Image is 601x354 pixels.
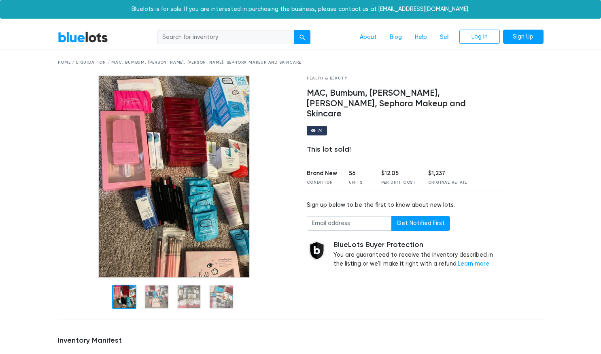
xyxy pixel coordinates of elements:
div: Sign up below to be the first to know about new lots. [307,201,502,210]
h4: MAC, Bumbum, [PERSON_NAME], [PERSON_NAME], Sephora Makeup and Skincare [307,88,502,120]
div: This lot sold! [307,145,502,154]
div: $12.05 [381,169,416,178]
a: Sell [433,30,456,45]
a: Log In [459,30,500,44]
div: 56 [349,169,369,178]
div: 74 [318,129,323,133]
div: Condition [307,180,337,186]
a: Learn more [458,260,489,267]
div: Health & Beauty [307,75,502,82]
div: $1,237 [428,169,467,178]
h5: Inventory Manifest [58,336,544,345]
div: Brand New [307,169,337,178]
a: BlueLots [58,31,108,43]
a: About [353,30,383,45]
div: Original Retail [428,180,467,186]
a: Blog [383,30,408,45]
button: Get Notified First [391,216,450,231]
div: Home / Liquidation / MAC, Bumbum, [PERSON_NAME], [PERSON_NAME], Sephora Makeup and Skincare [58,60,544,66]
input: Search for inventory [157,30,295,45]
div: Units [349,180,369,186]
h5: BlueLots Buyer Protection [333,240,502,249]
img: 8b8da5e5-4dcc-4aae-a4d8-b5c19295d5f1-1608671424.jpg [98,75,250,278]
div: Per Unit Cost [381,180,416,186]
a: Sign Up [503,30,544,44]
input: Email address [307,216,392,231]
a: Help [408,30,433,45]
img: buyer_protection_shield-3b65640a83011c7d3ede35a8e5a80bfdfaa6a97447f0071c1475b91a4b0b3d01.png [307,240,327,261]
div: You are guaranteed to receive the inventory described in the listing or we'll make it right with ... [333,240,502,268]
